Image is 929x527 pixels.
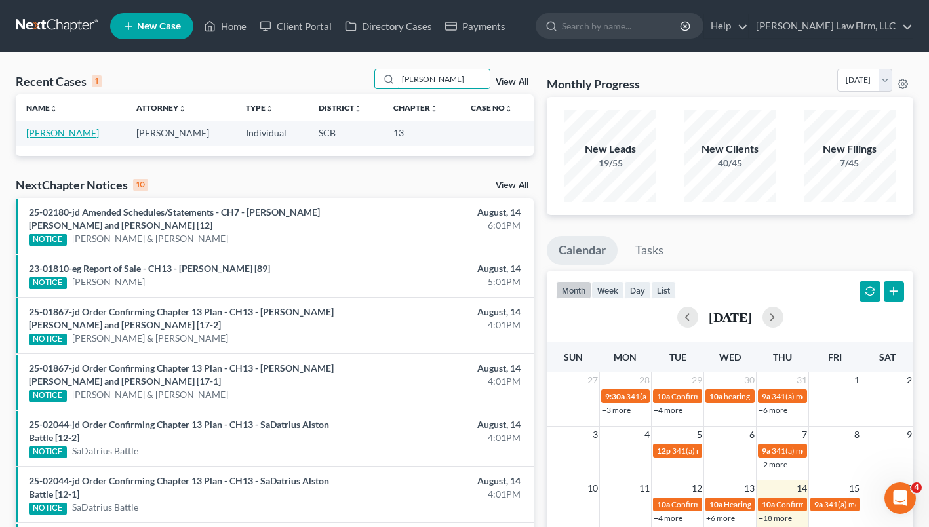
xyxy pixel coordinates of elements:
[547,236,618,265] a: Calendar
[354,105,362,113] i: unfold_more
[72,444,138,458] a: SaDatrius Battle
[651,281,676,299] button: list
[586,372,599,388] span: 27
[669,351,686,362] span: Tue
[804,142,896,157] div: New Filings
[709,391,722,401] span: 10a
[759,405,787,415] a: +6 more
[762,446,770,456] span: 9a
[235,121,307,145] td: Individual
[804,157,896,170] div: 7/45
[92,75,102,87] div: 1
[29,206,320,231] a: 25-02180-jd Amended Schedules/Statements - CH7 - [PERSON_NAME] [PERSON_NAME] and [PERSON_NAME] [12]
[614,351,637,362] span: Mon
[29,446,67,458] div: NOTICE
[657,499,670,509] span: 10a
[706,513,735,523] a: +6 more
[266,105,273,113] i: unfold_more
[749,14,913,38] a: [PERSON_NAME] Law Firm, LLC
[672,446,799,456] span: 341(a) meeting for [PERSON_NAME]
[29,234,67,246] div: NOTICE
[748,427,756,442] span: 6
[556,281,591,299] button: month
[848,480,861,496] span: 15
[29,390,67,402] div: NOTICE
[801,427,808,442] span: 7
[72,275,145,288] a: [PERSON_NAME]
[564,351,583,362] span: Sun
[133,179,148,191] div: 10
[365,305,521,319] div: August, 14
[16,73,102,89] div: Recent Cases
[430,105,438,113] i: unfold_more
[398,69,490,88] input: Search by name...
[197,14,253,38] a: Home
[72,501,138,514] a: SaDatrius Battle
[16,177,148,193] div: NextChapter Notices
[26,103,58,113] a: Nameunfold_more
[795,480,808,496] span: 14
[657,391,670,401] span: 10a
[29,419,329,443] a: 25-02044-jd Order Confirming Chapter 13 Plan - CH13 - SaDatrius Alston Battle [12-2]
[638,480,651,496] span: 11
[853,372,861,388] span: 1
[602,405,631,415] a: +3 more
[365,262,521,275] div: August, 14
[72,232,228,245] a: [PERSON_NAME] & [PERSON_NAME]
[684,157,776,170] div: 40/45
[308,121,384,145] td: SCB
[853,427,861,442] span: 8
[383,121,460,145] td: 13
[29,334,67,345] div: NOTICE
[624,281,651,299] button: day
[814,499,823,509] span: 9a
[496,77,528,87] a: View All
[29,263,270,274] a: 23-01810-eg Report of Sale - CH13 - [PERSON_NAME] [89]
[623,236,675,265] a: Tasks
[704,14,748,38] a: Help
[773,351,792,362] span: Thu
[879,351,896,362] span: Sat
[626,391,822,401] span: 341(a) meeting for [PERSON_NAME] & [PERSON_NAME]
[29,503,67,515] div: NOTICE
[772,391,835,401] span: 341(a) meeting for
[564,142,656,157] div: New Leads
[671,391,821,401] span: Confirmation Hearing for [PERSON_NAME]
[562,14,682,38] input: Search by name...
[29,475,329,499] a: 25-02044-jd Order Confirming Chapter 13 Plan - CH13 - SaDatrius Alston Battle [12-1]
[393,103,438,113] a: Chapterunfold_more
[762,391,770,401] span: 9a
[591,281,624,299] button: week
[884,482,916,514] iframe: Intercom live chat
[136,103,186,113] a: Attorneyunfold_more
[29,277,67,289] div: NOTICE
[905,372,913,388] span: 2
[319,103,362,113] a: Districtunfold_more
[365,275,521,288] div: 5:01PM
[795,372,808,388] span: 31
[564,157,656,170] div: 19/55
[709,310,752,324] h2: [DATE]
[439,14,512,38] a: Payments
[50,105,58,113] i: unfold_more
[26,127,99,138] a: [PERSON_NAME]
[719,351,741,362] span: Wed
[900,480,913,496] span: 16
[696,427,703,442] span: 5
[772,446,898,456] span: 341(a) meeting for [PERSON_NAME]
[684,142,776,157] div: New Clients
[638,372,651,388] span: 28
[72,388,228,401] a: [PERSON_NAME] & [PERSON_NAME]
[911,482,922,493] span: 4
[762,499,775,509] span: 10a
[671,499,891,509] span: Confirmation Hearing for [PERSON_NAME] & [PERSON_NAME]
[126,121,236,145] td: [PERSON_NAME]
[605,391,625,401] span: 9:30a
[471,103,513,113] a: Case Nounfold_more
[690,372,703,388] span: 29
[137,22,181,31] span: New Case
[743,372,756,388] span: 30
[365,362,521,375] div: August, 14
[365,431,521,444] div: 4:01PM
[365,219,521,232] div: 6:01PM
